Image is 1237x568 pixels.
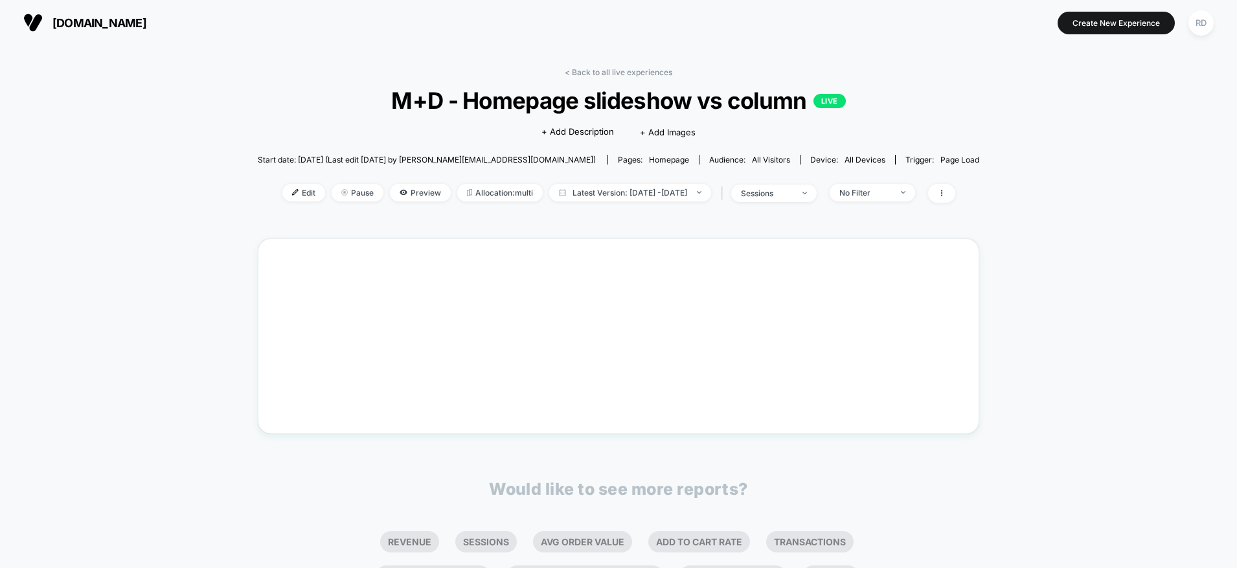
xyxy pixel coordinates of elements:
span: homepage [649,155,689,165]
span: Allocation: multi [457,184,543,201]
img: rebalance [467,189,472,196]
span: | [718,184,731,203]
img: end [802,192,807,194]
button: RD [1185,10,1218,36]
div: No Filter [839,188,891,198]
span: [DOMAIN_NAME] [52,16,146,30]
div: RD [1188,10,1214,36]
p: LIVE [813,94,846,108]
span: Start date: [DATE] (Last edit [DATE] by [PERSON_NAME][EMAIL_ADDRESS][DOMAIN_NAME]) [258,155,596,165]
li: Transactions [766,531,854,552]
li: Add To Cart Rate [648,531,750,552]
img: calendar [559,189,566,196]
button: [DOMAIN_NAME] [19,12,150,33]
li: Avg Order Value [533,531,632,552]
img: end [901,191,905,194]
span: Latest Version: [DATE] - [DATE] [549,184,711,201]
span: Preview [390,184,451,201]
span: M+D - Homepage slideshow vs column [294,87,943,114]
span: Pause [332,184,383,201]
span: Device: [800,155,895,165]
div: sessions [741,188,793,198]
p: Would like to see more reports? [489,479,748,499]
span: All Visitors [752,155,790,165]
span: all devices [845,155,885,165]
img: end [341,189,348,196]
img: Visually logo [23,13,43,32]
a: < Back to all live experiences [565,67,672,77]
div: Trigger: [905,155,979,165]
span: + Add Description [541,126,614,139]
li: Sessions [455,531,517,552]
li: Revenue [380,531,439,552]
img: end [697,191,701,194]
span: + Add Images [640,127,696,137]
button: Create New Experience [1058,12,1175,34]
span: Edit [282,184,325,201]
div: Audience: [709,155,790,165]
span: Page Load [940,155,979,165]
div: Pages: [618,155,689,165]
img: edit [292,189,299,196]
